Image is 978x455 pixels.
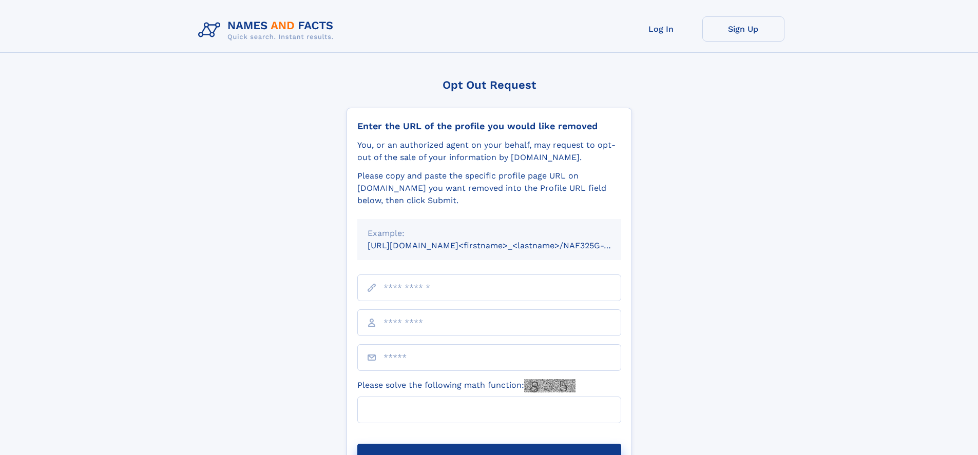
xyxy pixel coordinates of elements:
[368,227,611,240] div: Example:
[620,16,702,42] a: Log In
[702,16,784,42] a: Sign Up
[368,241,641,250] small: [URL][DOMAIN_NAME]<firstname>_<lastname>/NAF325G-xxxxxxxx
[357,379,576,392] label: Please solve the following math function:
[357,121,621,132] div: Enter the URL of the profile you would like removed
[357,170,621,207] div: Please copy and paste the specific profile page URL on [DOMAIN_NAME] you want removed into the Pr...
[357,139,621,164] div: You, or an authorized agent on your behalf, may request to opt-out of the sale of your informatio...
[194,16,342,44] img: Logo Names and Facts
[347,78,632,91] div: Opt Out Request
